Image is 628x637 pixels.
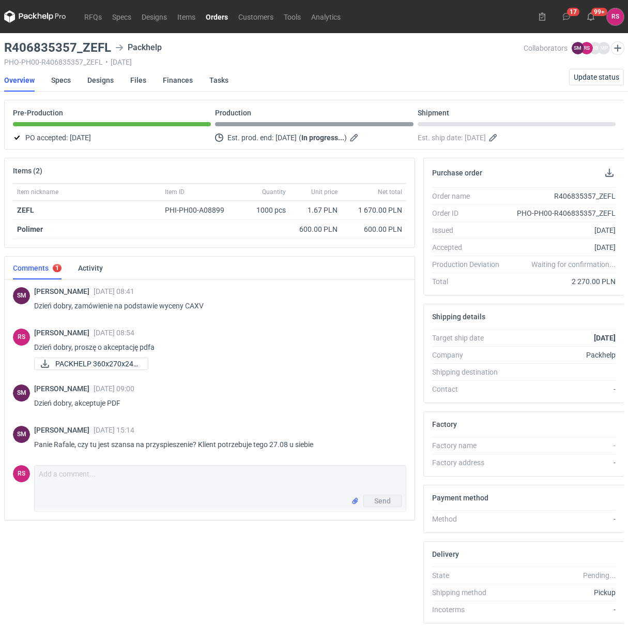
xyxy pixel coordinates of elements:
[344,134,347,142] em: )
[432,276,506,287] div: Total
[136,10,172,23] a: Designs
[13,465,30,482] div: Rafał Stani
[594,334,616,342] strong: [DATE]
[51,69,71,92] a: Specs
[4,58,524,66] div: PHO-PH00-R406835357_ZEFL [DATE]
[13,131,211,144] div: PO accepted:
[55,264,59,272] div: 1
[349,131,361,144] button: Edit estimated production end date
[79,10,107,23] a: RFQs
[34,438,398,451] p: Panie Rafale, czy tu jest szansa na przyspieszenie? Klient potrzebuje tego 27.08 u siebie
[418,109,449,117] p: Shipment
[432,604,506,615] div: Incoterms
[506,208,616,218] div: PHO-PH00-R406835357_ZEFL
[78,257,103,279] a: Activity
[13,384,30,402] div: Sebastian Markut
[583,571,616,580] em: Pending...
[306,10,346,23] a: Analytics
[583,8,599,25] button: 99+
[432,333,506,343] div: Target ship date
[4,41,111,54] h3: R406835357_ZEFL
[4,10,66,23] svg: Packhelp Pro
[70,131,91,144] span: [DATE]
[488,131,500,144] button: Edit estimated shipping date
[558,8,575,25] button: 17
[262,188,286,196] span: Quantity
[524,44,568,52] span: Collaborators
[432,259,506,270] div: Production Deviation
[506,457,616,468] div: -
[432,384,506,394] div: Contact
[432,440,506,451] div: Factory name
[506,191,616,201] div: R406835357_ZEFL
[215,131,413,144] div: Est. prod. end:
[17,206,34,214] strong: ZEFL
[506,242,616,253] div: [DATE]
[209,69,228,92] a: Tasks
[506,587,616,598] div: Pickup
[275,131,297,144] span: [DATE]
[432,313,485,321] h2: Shipping details
[569,69,624,85] button: Update status
[34,329,94,337] span: [PERSON_NAME]
[13,329,30,346] figcaption: RS
[432,169,482,177] h2: Purchase order
[607,8,624,25] div: Rafał Stani
[432,225,506,235] div: Issued
[130,69,146,92] a: Files
[432,550,459,558] h2: Delivery
[374,497,391,505] span: Send
[363,495,402,507] button: Send
[432,367,506,377] div: Shipping destination
[238,201,290,220] div: 1000 pcs
[34,358,137,370] div: PACKHELP 360x270x240 ZEFL_maszyna ISOWA.pdf
[580,42,593,54] figcaption: RS
[17,225,43,233] strong: Polimer
[432,570,506,581] div: State
[4,69,35,92] a: Overview
[346,224,402,234] div: 600.00 PLN
[572,42,584,54] figcaption: SM
[506,350,616,360] div: Packhelp
[55,358,140,369] span: PACKHELP 360x270x240...
[506,440,616,451] div: -
[311,188,338,196] span: Unit price
[13,257,62,279] a: Comments1
[13,287,30,304] figcaption: SM
[294,205,338,215] div: 1.67 PLN
[432,587,506,598] div: Shipping method
[17,188,58,196] span: Item nickname
[13,287,30,304] div: Sebastian Markut
[346,205,402,215] div: 1 670.00 PLN
[611,41,624,55] button: Edit collaborators
[432,514,506,524] div: Method
[34,384,94,393] span: [PERSON_NAME]
[34,358,148,370] a: PACKHELP 360x270x240...
[432,242,506,253] div: Accepted
[115,41,162,54] div: Packhelp
[13,426,30,443] figcaption: SM
[279,10,306,23] a: Tools
[598,42,610,54] figcaption: MP
[506,276,616,287] div: 2 270.00 PLN
[506,225,616,235] div: [DATE]
[13,109,63,117] p: Pre-Production
[13,426,30,443] div: Sebastian Markut
[432,494,488,502] h2: Payment method
[87,69,114,92] a: Designs
[607,8,624,25] figcaption: RS
[105,58,108,66] span: •
[432,208,506,218] div: Order ID
[13,384,30,402] figcaption: SM
[465,131,486,144] span: [DATE]
[432,191,506,201] div: Order name
[94,287,134,295] span: [DATE] 08:41
[506,514,616,524] div: -
[34,341,398,353] p: Dzień dobry, proszę o akceptację pdfa
[34,287,94,295] span: [PERSON_NAME]
[34,397,398,409] p: Dzień dobry, akceptuje PDF
[603,167,616,179] button: Download PO
[165,205,234,215] div: PHI-PH00-A08899
[13,465,30,482] figcaption: RS
[299,134,301,142] em: (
